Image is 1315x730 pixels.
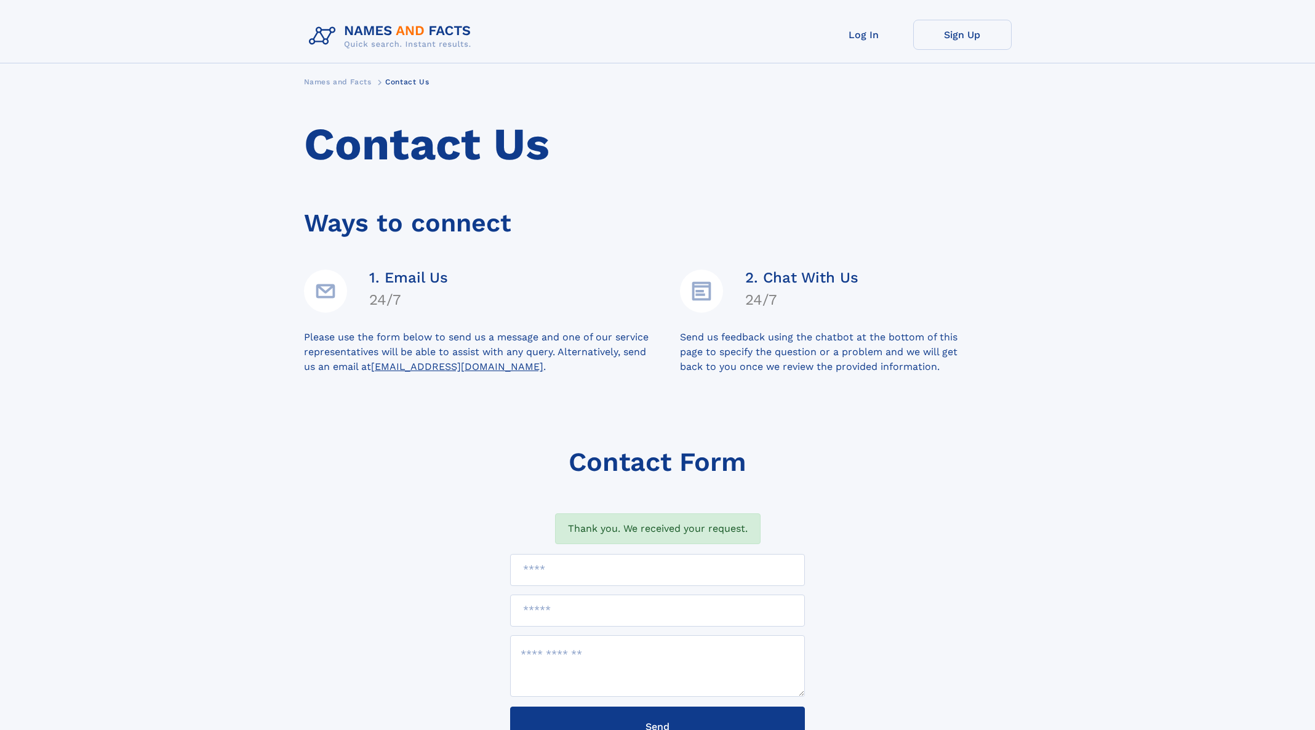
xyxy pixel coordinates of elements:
h4: 1. Email Us [369,269,448,286]
h1: Contact Form [569,447,746,477]
h4: 2. Chat With Us [745,269,858,286]
a: Names and Facts [304,74,372,89]
div: Ways to connect [304,191,1012,243]
h4: 24/7 [369,291,448,308]
div: Send us feedback using the chatbot at the bottom of this page to specify the question or a proble... [680,330,1012,374]
a: Sign Up [913,20,1012,50]
img: Logo Names and Facts [304,20,481,53]
img: Email Address Icon [304,270,347,313]
img: Details Icon [680,270,723,313]
div: Thank you. We received your request. [555,513,761,544]
h1: Contact Us [304,119,1012,170]
h4: 24/7 [745,291,858,308]
a: Log In [815,20,913,50]
a: [EMAIL_ADDRESS][DOMAIN_NAME] [371,361,543,372]
div: Please use the form below to send us a message and one of our service representatives will be abl... [304,330,680,374]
